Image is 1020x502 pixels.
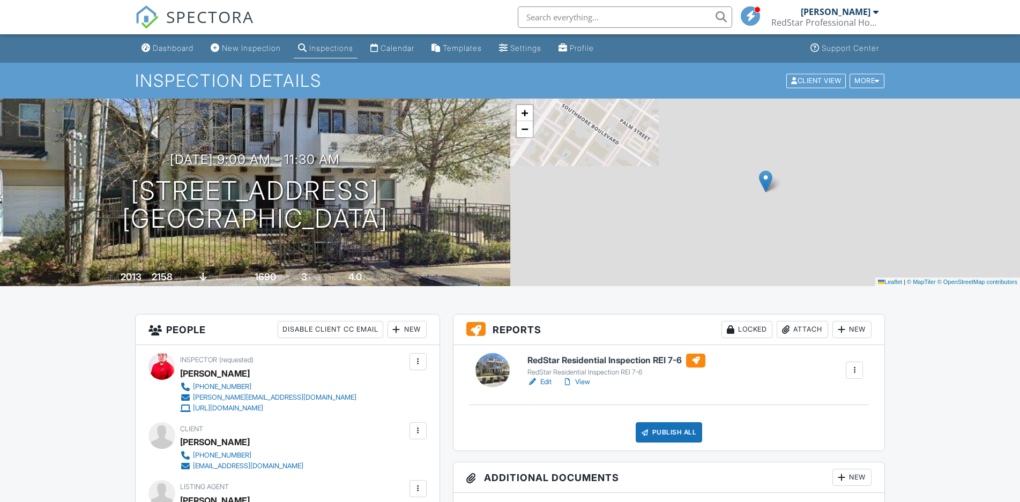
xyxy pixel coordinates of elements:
[180,434,250,450] div: [PERSON_NAME]
[121,271,142,282] div: 2013
[427,39,486,58] a: Templates
[443,43,482,53] div: Templates
[348,271,362,282] div: 4.0
[193,451,251,460] div: [PHONE_NUMBER]
[135,5,159,29] img: The Best Home Inspection Software - Spectora
[388,321,427,338] div: New
[180,483,229,491] span: Listing Agent
[219,356,254,364] span: (requested)
[180,450,303,461] a: [PHONE_NUMBER]
[278,274,291,282] span: sq.ft.
[107,274,119,282] span: Built
[366,39,419,58] a: Calendar
[222,43,281,53] div: New Inspection
[135,71,885,90] h1: Inspection Details
[907,279,936,285] a: © MapTiler
[554,39,598,58] a: Company Profile
[453,314,885,345] h3: Reports
[570,43,594,53] div: Profile
[878,279,902,285] a: Leaflet
[832,469,872,486] div: New
[771,17,878,28] div: RedStar Professional Home Inspection, Inc
[230,274,253,282] span: Lot Size
[527,368,705,377] div: RedStar Residential Inspection REI 7-6
[521,106,528,119] span: +
[527,377,552,387] a: Edit
[193,393,356,402] div: [PERSON_NAME][EMAIL_ADDRESS][DOMAIN_NAME]
[777,321,828,338] div: Attach
[193,462,303,470] div: [EMAIL_ADDRESS][DOMAIN_NAME]
[294,39,358,58] a: Inspections
[255,271,276,282] div: 1690
[759,170,772,192] img: Marker
[193,404,263,413] div: [URL][DOMAIN_NAME]
[527,354,705,377] a: RedStar Residential Inspection REI 7-6 RedStar Residential Inspection REI 7-6
[278,321,383,338] div: Disable Client CC Email
[209,274,220,282] span: slab
[309,274,338,282] span: bedrooms
[785,76,848,84] a: Client View
[180,356,217,364] span: Inspector
[180,425,203,433] span: Client
[152,271,173,282] div: 2158
[135,14,254,37] a: SPECTORA
[904,279,905,285] span: |
[850,73,884,88] div: More
[518,6,732,28] input: Search everything...
[122,177,388,234] h1: [STREET_ADDRESS] [GEOGRAPHIC_DATA]
[786,73,846,88] div: Client View
[721,321,772,338] div: Locked
[521,122,528,136] span: −
[381,43,414,53] div: Calendar
[180,381,356,392] a: [PHONE_NUMBER]
[137,39,198,58] a: Dashboard
[363,274,394,282] span: bathrooms
[170,152,340,167] h3: [DATE] 9:00 am - 11:30 am
[309,43,353,53] div: Inspections
[822,43,879,53] div: Support Center
[180,403,356,414] a: [URL][DOMAIN_NAME]
[166,5,254,28] span: SPECTORA
[495,39,546,58] a: Settings
[136,314,440,345] h3: People
[801,6,870,17] div: [PERSON_NAME]
[153,43,193,53] div: Dashboard
[510,43,541,53] div: Settings
[174,274,189,282] span: sq. ft.
[517,121,533,137] a: Zoom out
[806,39,883,58] a: Support Center
[193,383,251,391] div: [PHONE_NUMBER]
[206,39,285,58] a: New Inspection
[180,365,250,381] div: [PERSON_NAME]
[937,279,1017,285] a: © OpenStreetMap contributors
[517,105,533,121] a: Zoom in
[180,461,303,471] a: [EMAIL_ADDRESS][DOMAIN_NAME]
[832,321,872,338] div: New
[453,462,885,493] h3: Additional Documents
[562,377,590,387] a: View
[636,422,703,443] div: Publish All
[301,271,307,282] div: 3
[527,354,705,368] h6: RedStar Residential Inspection REI 7-6
[180,392,356,403] a: [PERSON_NAME][EMAIL_ADDRESS][DOMAIN_NAME]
